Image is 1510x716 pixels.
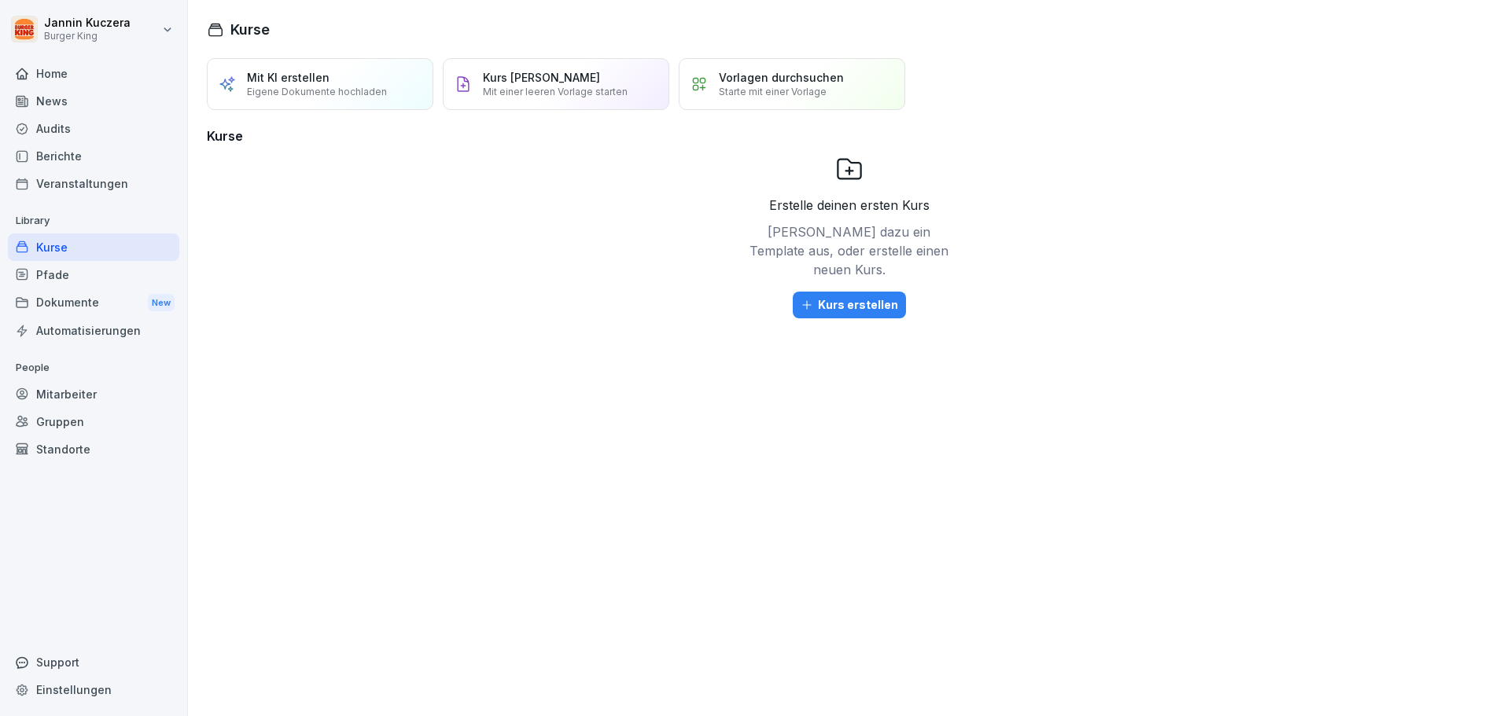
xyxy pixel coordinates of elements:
[719,71,844,84] p: Vorlagen durchsuchen
[247,71,330,84] p: Mit KI erstellen
[230,19,270,40] h1: Kurse
[247,86,387,97] p: Eigene Dokumente hochladen
[207,127,1491,145] h3: Kurse
[8,142,179,170] a: Berichte
[8,87,179,115] a: News
[8,648,179,676] div: Support
[483,71,600,84] p: Kurs [PERSON_NAME]
[8,355,179,380] p: People
[8,408,179,435] a: Gruppen
[801,296,898,314] div: Kurs erstellen
[8,233,179,261] a: Kurse
[8,288,179,318] a: DokumenteNew
[8,60,179,87] a: Home
[8,676,179,703] a: Einstellungen
[8,115,179,142] a: Audits
[739,222,959,279] p: [PERSON_NAME] dazu ein Template aus, oder erstelle einen neuen Kurs.
[44,17,131,30] p: Jannin Kuczera
[769,196,930,215] p: Erstelle deinen ersten Kurs
[8,288,179,318] div: Dokumente
[8,380,179,408] a: Mitarbeiter
[793,292,906,318] button: Kurs erstellen
[148,294,175,312] div: New
[8,208,179,233] p: Library
[8,170,179,197] a: Veranstaltungen
[8,317,179,344] a: Automatisierungen
[483,86,628,97] p: Mit einer leeren Vorlage starten
[8,261,179,288] a: Pfade
[719,86,827,97] p: Starte mit einer Vorlage
[44,31,131,42] p: Burger King
[8,435,179,463] a: Standorte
